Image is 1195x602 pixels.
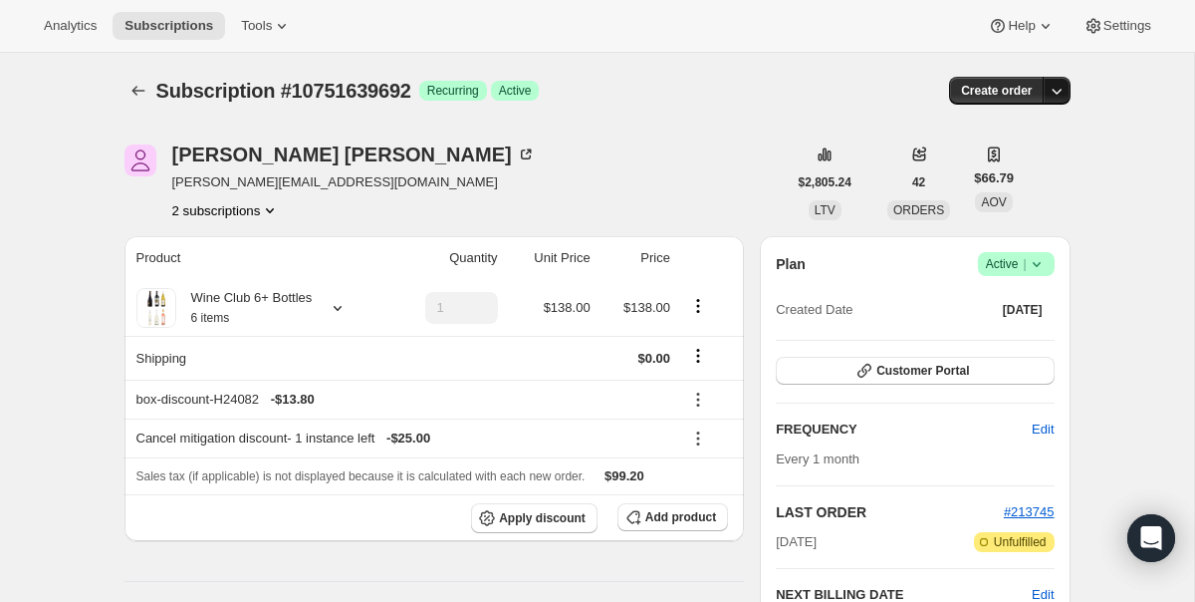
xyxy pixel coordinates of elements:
button: Product actions [172,200,281,220]
span: - $13.80 [271,390,315,410]
span: Unfulfilled [994,534,1047,550]
div: box-discount-H24082 [136,390,670,410]
button: Subscriptions [113,12,225,40]
span: $66.79 [974,168,1014,188]
button: Subscriptions [124,77,152,105]
th: Quantity [388,236,504,280]
button: $2,805.24 [787,168,863,196]
h2: FREQUENCY [776,420,1032,440]
th: Unit Price [504,236,597,280]
span: Recurring [427,83,479,99]
small: 6 items [191,311,230,325]
th: Shipping [124,336,388,380]
span: Subscriptions [124,18,213,34]
button: Customer Portal [776,357,1054,385]
span: $0.00 [637,351,670,366]
th: Product [124,236,388,280]
button: Product actions [682,295,714,317]
th: Price [597,236,676,280]
button: Settings [1072,12,1163,40]
h2: Plan [776,254,806,274]
button: #213745 [1004,502,1055,522]
div: Wine Club 6+ Bottles [176,288,313,328]
span: | [1023,256,1026,272]
span: ORDERS [893,203,944,217]
div: [PERSON_NAME] [PERSON_NAME] [172,145,536,164]
span: Customer Portal [876,363,969,379]
span: Andrew Stephens [124,145,156,176]
span: Edit [1032,420,1054,440]
span: Tools [241,18,272,34]
button: Tools [229,12,304,40]
span: AOV [981,195,1006,209]
span: - $25.00 [386,429,430,449]
span: [PERSON_NAME][EMAIL_ADDRESS][DOMAIN_NAME] [172,172,536,192]
span: Help [1008,18,1035,34]
span: $138.00 [623,300,670,315]
div: Cancel mitigation discount - 1 instance left [136,429,670,449]
span: $2,805.24 [799,174,851,190]
button: Add product [617,503,728,531]
span: Apply discount [499,510,586,526]
span: Sales tax (if applicable) is not displayed because it is calculated with each new order. [136,469,586,483]
a: #213745 [1004,504,1055,519]
span: LTV [815,203,836,217]
button: Create order [949,77,1044,105]
button: 42 [900,168,937,196]
span: 42 [912,174,925,190]
button: Analytics [32,12,109,40]
span: [DATE] [776,532,817,552]
span: Active [499,83,532,99]
span: $99.20 [604,468,644,483]
span: Every 1 month [776,451,859,466]
span: Created Date [776,300,852,320]
span: Settings [1103,18,1151,34]
span: [DATE] [1003,302,1043,318]
span: Create order [961,83,1032,99]
button: Shipping actions [682,345,714,367]
button: Help [976,12,1067,40]
h2: LAST ORDER [776,502,1004,522]
button: Apply discount [471,503,597,533]
span: Active [986,254,1047,274]
div: Open Intercom Messenger [1127,514,1175,562]
button: Edit [1020,414,1066,446]
span: $138.00 [544,300,591,315]
button: [DATE] [991,296,1055,324]
span: Add product [645,509,716,525]
span: Subscription #10751639692 [156,80,411,102]
span: Analytics [44,18,97,34]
